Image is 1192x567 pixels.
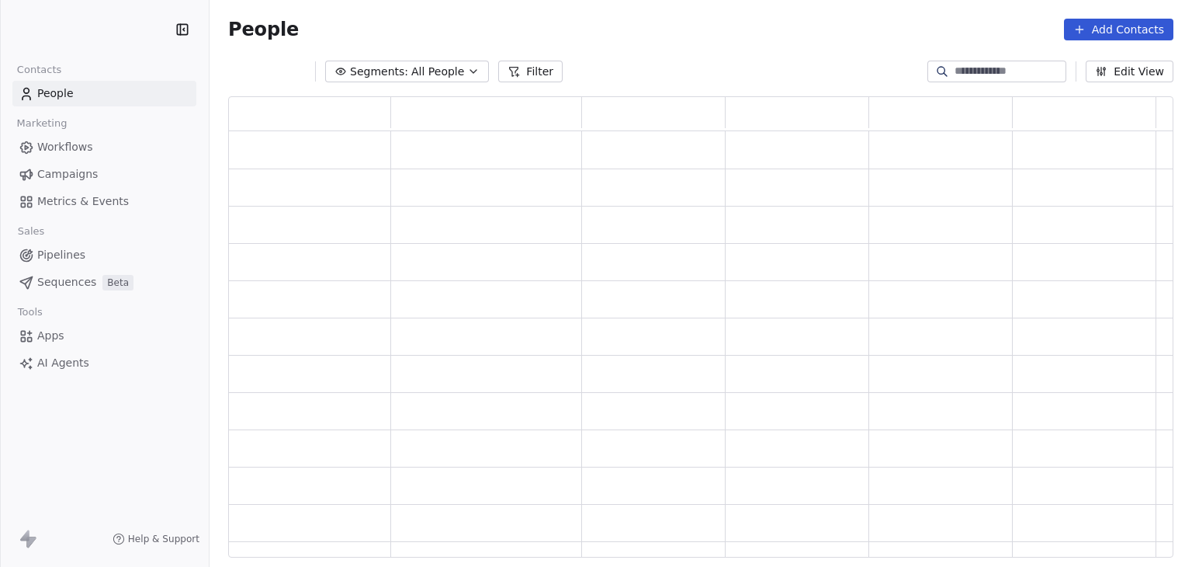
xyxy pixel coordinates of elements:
span: Metrics & Events [37,193,129,210]
button: Add Contacts [1064,19,1173,40]
a: Apps [12,323,196,349]
a: SequencesBeta [12,270,196,295]
span: Sales [11,220,51,243]
span: Campaigns [37,166,98,183]
span: Beta [102,275,133,290]
a: AI Agents [12,350,196,376]
button: Edit View [1086,61,1173,82]
span: Marketing [10,112,74,135]
a: Campaigns [12,162,196,187]
a: Help & Support [113,533,199,545]
button: Filter [498,61,563,82]
a: People [12,81,196,106]
a: Workflows [12,134,196,160]
span: All People [411,64,464,80]
span: AI Agents [37,355,89,371]
span: Sequences [37,274,96,290]
span: Tools [11,301,49,324]
span: Segments: [350,64,408,80]
a: Pipelines [12,242,196,268]
span: People [37,85,74,102]
span: Apps [37,328,64,344]
a: Metrics & Events [12,189,196,214]
span: Workflows [37,139,93,155]
span: Help & Support [128,533,199,545]
span: People [228,18,299,41]
span: Pipelines [37,247,85,263]
span: Contacts [10,58,68,82]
